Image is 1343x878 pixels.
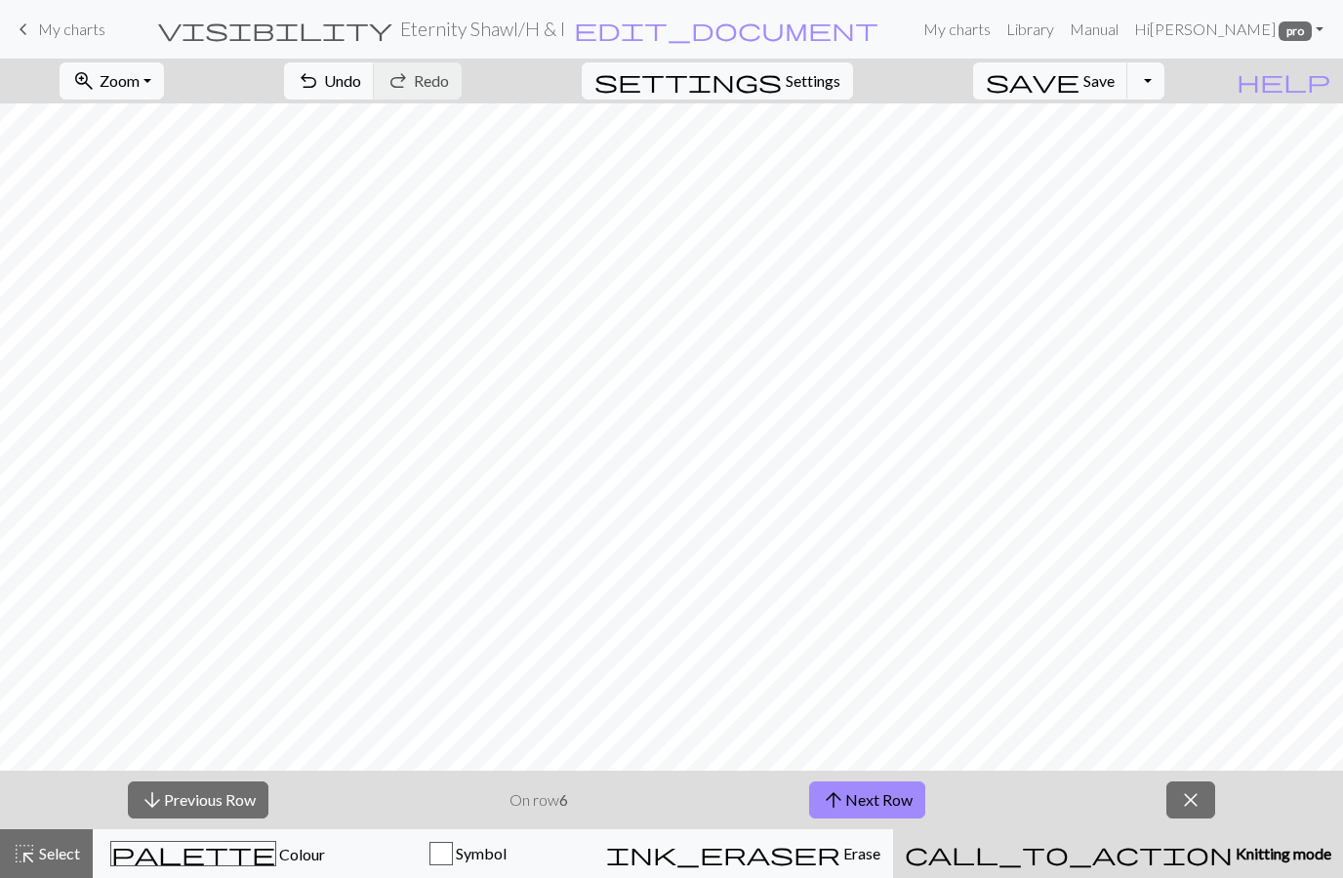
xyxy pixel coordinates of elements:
[822,786,845,814] span: arrow_upward
[111,840,275,867] span: palette
[840,844,880,862] span: Erase
[12,13,105,46] a: My charts
[1233,844,1331,862] span: Knitting mode
[786,69,840,93] span: Settings
[594,69,782,93] i: Settings
[1179,786,1202,814] span: close
[509,788,568,812] p: On row
[1062,10,1126,49] a: Manual
[582,62,853,100] button: SettingsSettings
[998,10,1062,49] a: Library
[1126,10,1331,49] a: Hi[PERSON_NAME] pro
[297,67,320,95] span: undo
[1279,21,1312,41] span: pro
[276,845,325,863] span: Colour
[594,67,782,95] span: settings
[809,781,925,818] button: Next Row
[916,10,998,49] a: My charts
[559,790,568,809] strong: 6
[1237,67,1330,95] span: help
[905,840,1233,867] span: call_to_action
[36,844,80,862] span: Select
[60,62,164,100] button: Zoom
[400,18,565,40] h2: Eternity Shawl / H & I
[986,67,1079,95] span: save
[38,20,105,38] span: My charts
[13,840,36,867] span: highlight_alt
[606,840,840,867] span: ink_eraser
[324,71,361,90] span: Undo
[593,829,893,878] button: Erase
[574,16,878,43] span: edit_document
[284,62,375,100] button: Undo
[893,829,1343,878] button: Knitting mode
[973,62,1128,100] button: Save
[93,829,344,878] button: Colour
[100,71,140,90] span: Zoom
[1083,71,1115,90] span: Save
[72,67,96,95] span: zoom_in
[344,829,594,878] button: Symbol
[141,786,164,814] span: arrow_downward
[158,16,392,43] span: visibility
[453,844,507,862] span: Symbol
[12,16,35,43] span: keyboard_arrow_left
[128,781,268,818] button: Previous Row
